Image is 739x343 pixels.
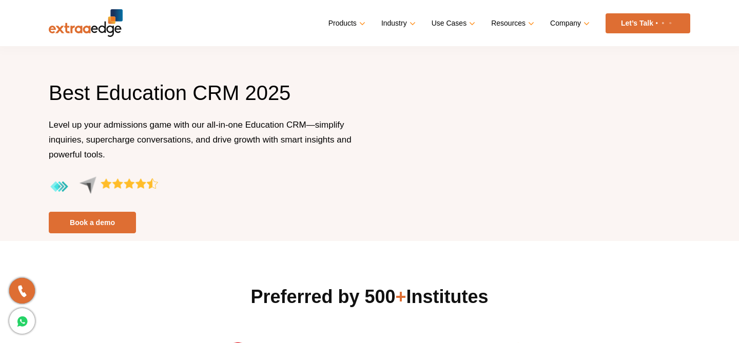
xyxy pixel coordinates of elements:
[491,16,532,31] a: Resources
[381,16,414,31] a: Industry
[606,13,690,33] a: Let’s Talk
[49,79,362,117] h1: Best Education CRM 2025
[49,212,136,233] a: Book a demo
[432,16,473,31] a: Use Cases
[49,176,158,197] img: aggregate-rating-by-users
[49,285,690,309] h2: Preferred by 500 Institutes
[49,120,352,159] span: Level up your admissions game with our all-in-one Education CRM—simplify inquiries, supercharge c...
[396,286,406,307] span: +
[328,16,363,31] a: Products
[550,16,588,31] a: Company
